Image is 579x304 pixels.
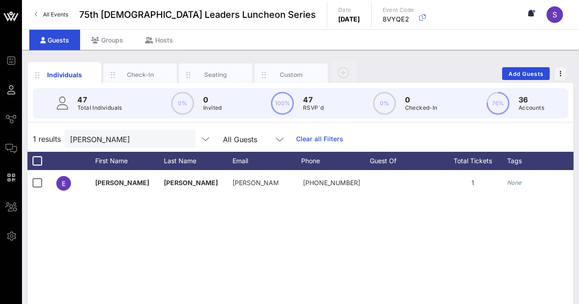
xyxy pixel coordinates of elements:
[370,152,438,170] div: Guest Of
[519,103,544,112] p: Accounts
[29,7,74,22] a: All Events
[217,130,291,148] div: All Guests
[405,103,438,112] p: Checked-In
[547,6,563,23] div: S
[203,103,222,112] p: Invited
[271,70,312,79] div: Custom
[438,152,507,170] div: Total Tickets
[134,30,184,50] div: Hosts
[552,10,557,19] span: S
[33,133,61,144] span: 1 results
[203,94,222,105] p: 0
[95,152,164,170] div: First Name
[296,134,343,144] a: Clear all Filters
[233,170,278,196] p: [PERSON_NAME].c…
[44,70,85,80] div: Individuals
[338,15,360,24] p: [DATE]
[29,30,80,50] div: Guests
[303,179,360,187] span: +12108251989
[338,5,360,15] p: Date
[95,179,149,187] span: [PERSON_NAME]
[301,152,370,170] div: Phone
[383,5,414,15] p: Event Code
[80,30,134,50] div: Groups
[79,8,316,21] span: 75th [DEMOGRAPHIC_DATA] Leaders Luncheon Series
[438,170,507,196] div: 1
[233,152,301,170] div: Email
[77,94,122,105] p: 47
[383,15,414,24] p: 8VYQE2
[62,180,65,187] span: E
[164,179,218,187] span: [PERSON_NAME]
[223,135,257,144] div: All Guests
[405,94,438,105] p: 0
[508,70,544,77] span: Add Guests
[502,67,550,80] button: Add Guests
[195,70,236,79] div: Seating
[43,11,68,18] span: All Events
[303,103,324,112] p: RSVP`d
[519,94,544,105] p: 36
[164,152,233,170] div: Last Name
[120,70,161,79] div: Check-In
[77,103,122,112] p: Total Individuals
[507,179,522,186] i: None
[303,94,324,105] p: 47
